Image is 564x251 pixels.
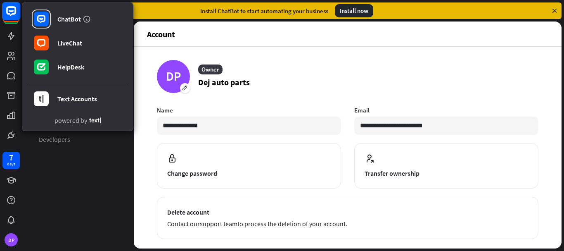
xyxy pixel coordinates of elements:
div: DP [157,60,190,93]
div: Owner [198,65,223,74]
div: Install ChatBot to start automating your business [200,7,328,15]
div: DP [5,233,18,246]
button: Open LiveChat chat widget [7,3,31,28]
button: Delete account Contact oursupport teamto process the deletion of your account. [157,197,538,239]
div: 7 [9,154,13,161]
span: Delete account [167,207,528,217]
div: days [7,161,15,167]
span: Developers [39,135,70,144]
header: Account [134,22,562,46]
label: Name [157,106,341,114]
a: support team [200,220,237,228]
button: Transfer ownership [354,143,538,189]
a: 7 days [2,152,20,169]
span: Change password [167,168,331,178]
div: Install now [335,4,373,17]
span: Contact our to process the deletion of your account. [167,219,528,229]
span: Transfer ownership [365,168,528,178]
p: Dej auto parts [198,76,250,88]
a: Developers [34,133,122,146]
label: Email [354,106,538,114]
button: Change password [157,143,341,189]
